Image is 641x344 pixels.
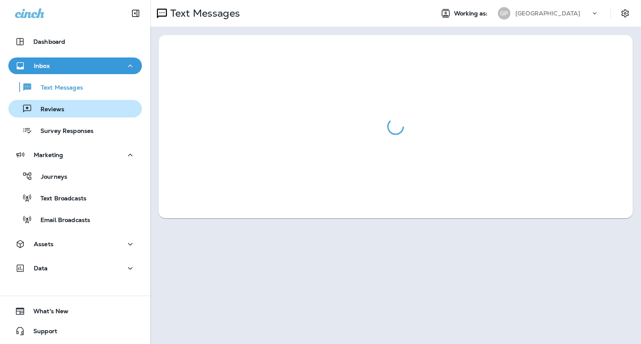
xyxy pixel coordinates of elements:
button: Email Broadcasts [8,211,142,228]
p: Inbox [34,62,50,69]
p: Text Messages [33,84,83,92]
button: Inbox [8,57,142,74]
p: Text Broadcasts [32,195,86,203]
p: Journeys [33,173,67,181]
button: Data [8,260,142,277]
p: Survey Responses [32,127,93,135]
button: Settings [618,6,633,21]
button: Journeys [8,167,142,185]
span: What's New [25,308,68,318]
button: What's New [8,303,142,319]
p: Assets [34,241,53,247]
p: [GEOGRAPHIC_DATA] [515,10,580,17]
p: Reviews [32,106,64,114]
p: Email Broadcasts [32,217,90,224]
button: Support [8,323,142,339]
button: Text Broadcasts [8,189,142,207]
button: Reviews [8,100,142,117]
span: Working as: [454,10,490,17]
p: Dashboard [33,38,65,45]
button: Assets [8,236,142,252]
button: Text Messages [8,78,142,96]
p: Marketing [34,152,63,158]
button: Marketing [8,147,142,163]
span: Support [25,328,57,338]
button: Dashboard [8,33,142,50]
div: GP [498,7,510,20]
p: Data [34,265,48,272]
p: Text Messages [167,7,240,20]
button: Survey Responses [8,122,142,139]
button: Collapse Sidebar [124,5,147,22]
